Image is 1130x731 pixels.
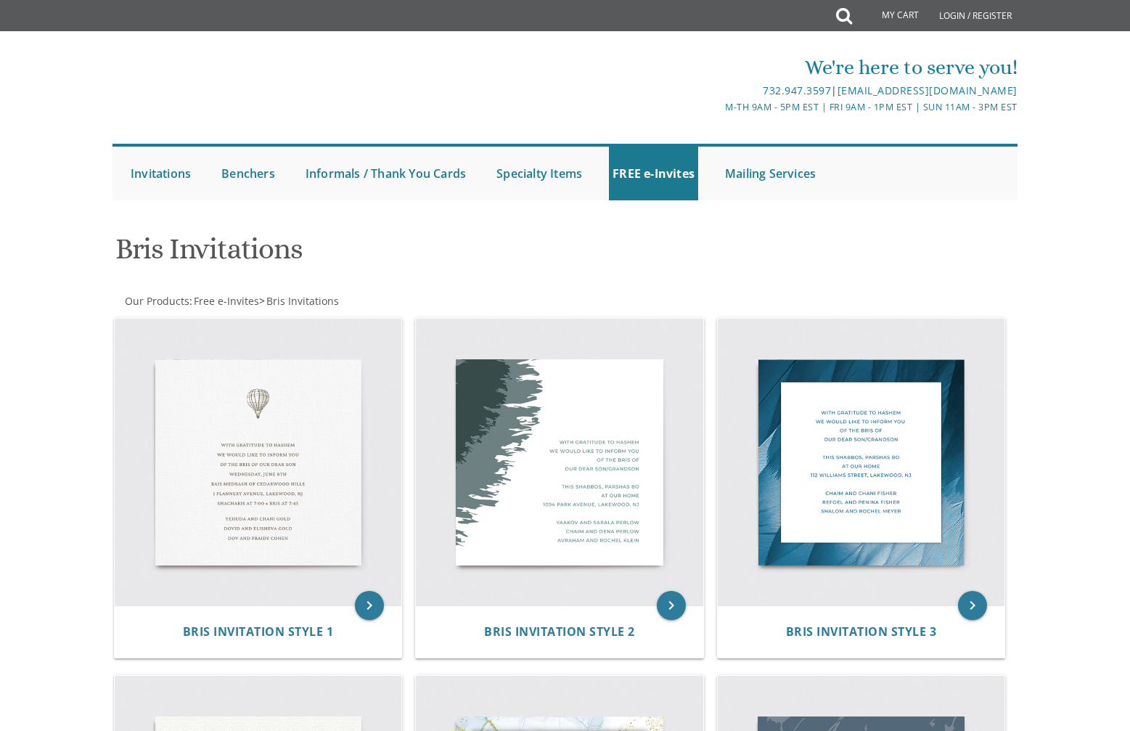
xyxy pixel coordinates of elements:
[484,625,635,639] a: Bris Invitation Style 2
[851,1,929,30] a: My Cart
[718,319,1005,606] img: Bris Invitation Style 3
[183,625,334,639] a: Bris Invitation Style 1
[265,294,339,308] a: Bris Invitations
[266,294,339,308] span: Bris Invitations
[123,294,189,308] a: Our Products
[786,624,937,640] span: Bris Invitation Style 3
[112,294,565,309] div: :
[609,147,698,200] a: FREE e-Invites
[115,319,402,606] img: Bris Invitation Style 1
[958,591,987,620] a: keyboard_arrow_right
[192,294,259,308] a: Free e-Invites
[127,147,195,200] a: Invitations
[259,294,339,308] span: >
[355,591,384,620] a: keyboard_arrow_right
[416,319,703,606] img: Bris Invitation Style 2
[721,147,819,200] a: Mailing Services
[493,147,586,200] a: Specialty Items
[657,591,686,620] a: keyboard_arrow_right
[763,83,831,97] a: 732.947.3597
[115,233,708,276] h1: Bris Invitations
[302,147,470,200] a: Informals / Thank You Cards
[786,625,937,639] a: Bris Invitation Style 3
[838,83,1018,97] a: [EMAIL_ADDRESS][DOMAIN_NAME]
[415,99,1018,115] div: M-Th 9am - 5pm EST | Fri 9am - 1pm EST | Sun 11am - 3pm EST
[484,624,635,640] span: Bris Invitation Style 2
[183,624,334,640] span: Bris Invitation Style 1
[415,82,1018,99] div: |
[218,147,279,200] a: Benchers
[194,294,259,308] span: Free e-Invites
[415,53,1018,82] div: We're here to serve you!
